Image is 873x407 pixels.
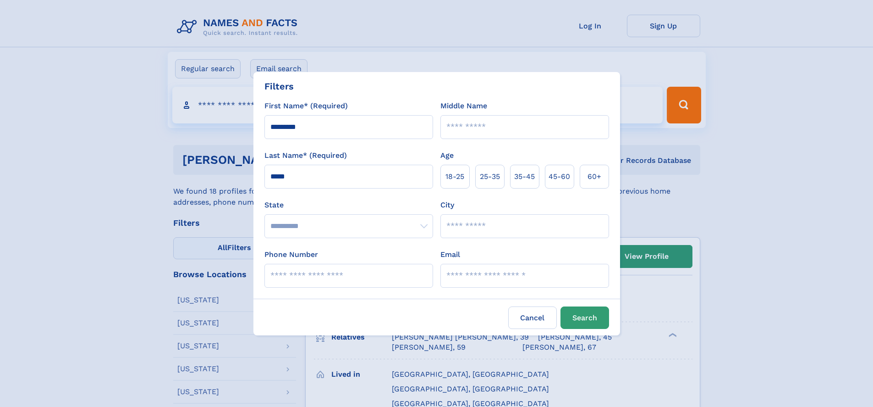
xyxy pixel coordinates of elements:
div: Filters [264,79,294,93]
label: Email [440,249,460,260]
span: 25‑35 [480,171,500,182]
label: Age [440,150,454,161]
label: First Name* (Required) [264,100,348,112]
label: Cancel [508,307,557,329]
span: 45‑60 [549,171,570,182]
button: Search [560,307,609,329]
label: Phone Number [264,249,318,260]
span: 35‑45 [514,171,535,182]
label: Middle Name [440,100,487,112]
span: 60+ [587,171,601,182]
label: City [440,200,454,211]
label: Last Name* (Required) [264,150,347,161]
label: State [264,200,433,211]
span: 18‑25 [445,171,464,182]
